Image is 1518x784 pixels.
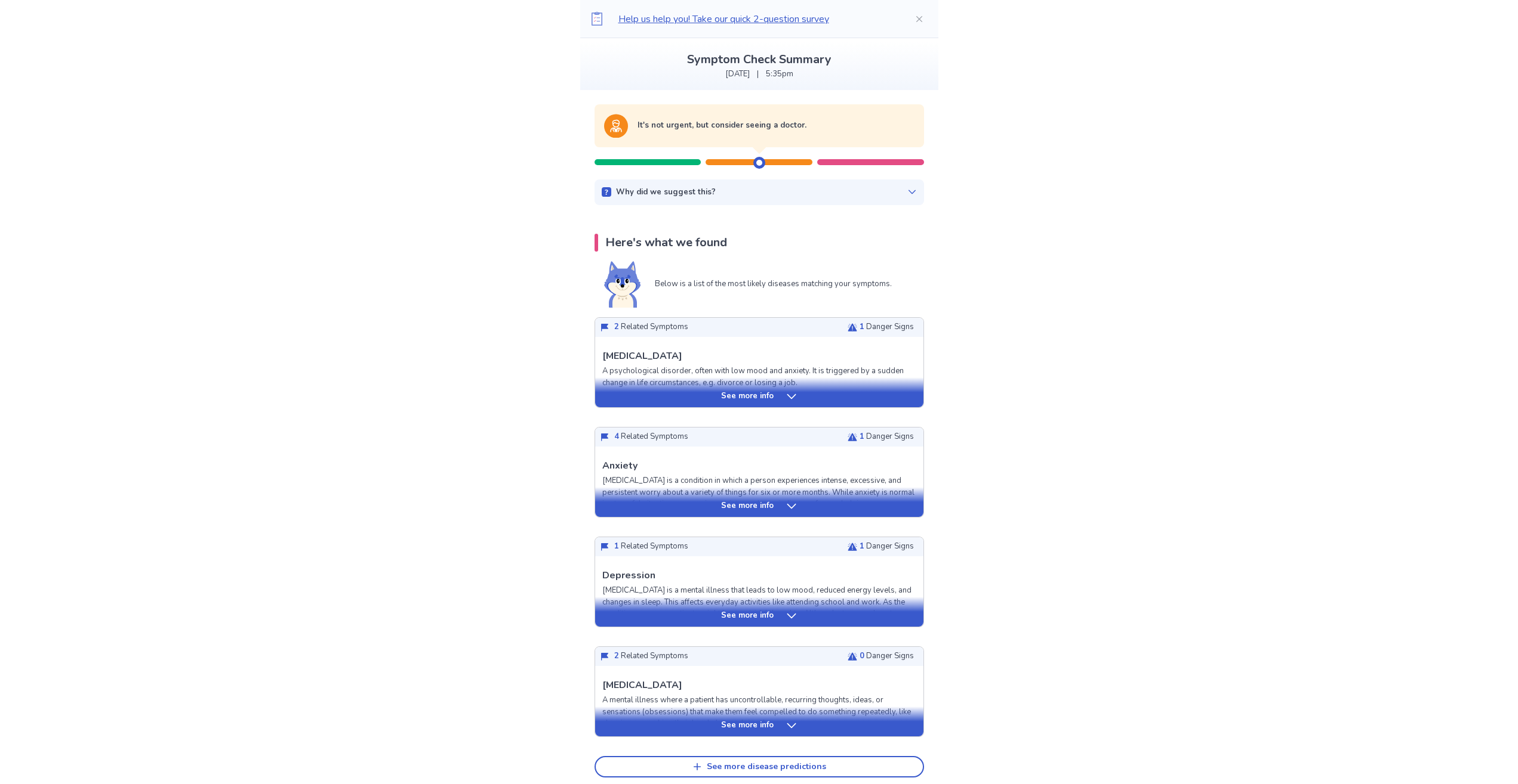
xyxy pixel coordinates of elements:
p: See more info [721,500,774,512]
p: [MEDICAL_DATA] [602,349,682,363]
p: Related Symptoms [614,321,688,333]
p: See more info [721,720,774,732]
p: [MEDICAL_DATA] is a condition in which a person experiences intense, excessive, and persistent wo... [602,475,916,522]
p: Anxiety [602,458,638,473]
p: 5:35pm [766,69,793,80]
p: Danger Signs [860,431,914,443]
span: 1 [860,321,864,332]
p: | [757,69,759,80]
img: Shiba [604,261,641,308]
button: See more disease predictions [595,756,924,777]
p: Why did we suggest this? [616,187,716,199]
p: [MEDICAL_DATA] is a mental illness that leads to low mood, reduced energy levels, and changes in ... [602,585,916,643]
div: See more disease predictions [707,762,826,772]
p: Related Symptoms [614,650,688,662]
p: See more info [721,610,774,622]
span: 1 [860,431,864,442]
p: A psychological disorder, often with low mood and anxiety. It is triggered by a sudden change in ... [602,365,916,389]
p: Help us help you! Take our quick 2-question survey [618,12,895,26]
p: Danger Signs [860,541,914,553]
span: 2 [614,650,619,661]
p: A mental illness where a patient has uncontrollable, recurring thoughts, ideas, or sensations (ob... [602,695,916,730]
p: Danger Signs [860,650,914,662]
span: 2 [614,321,619,332]
p: Related Symptoms [614,431,688,443]
p: See more info [721,391,774,402]
p: [DATE] [725,69,750,80]
p: Here's what we found [605,234,727,252]
span: 0 [860,650,864,661]
p: [MEDICAL_DATA] [602,678,682,692]
span: 1 [614,541,619,551]
p: Danger Signs [860,321,914,333]
p: It's not urgent, but consider seeing a doctor. [638,120,806,132]
p: Symptom Check Summary [590,51,929,69]
span: 1 [860,541,864,551]
p: Below is a list of the most likely diseases matching your symptoms. [655,278,892,290]
p: Related Symptoms [614,541,688,553]
p: Depression [602,568,655,582]
span: 4 [614,431,619,442]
